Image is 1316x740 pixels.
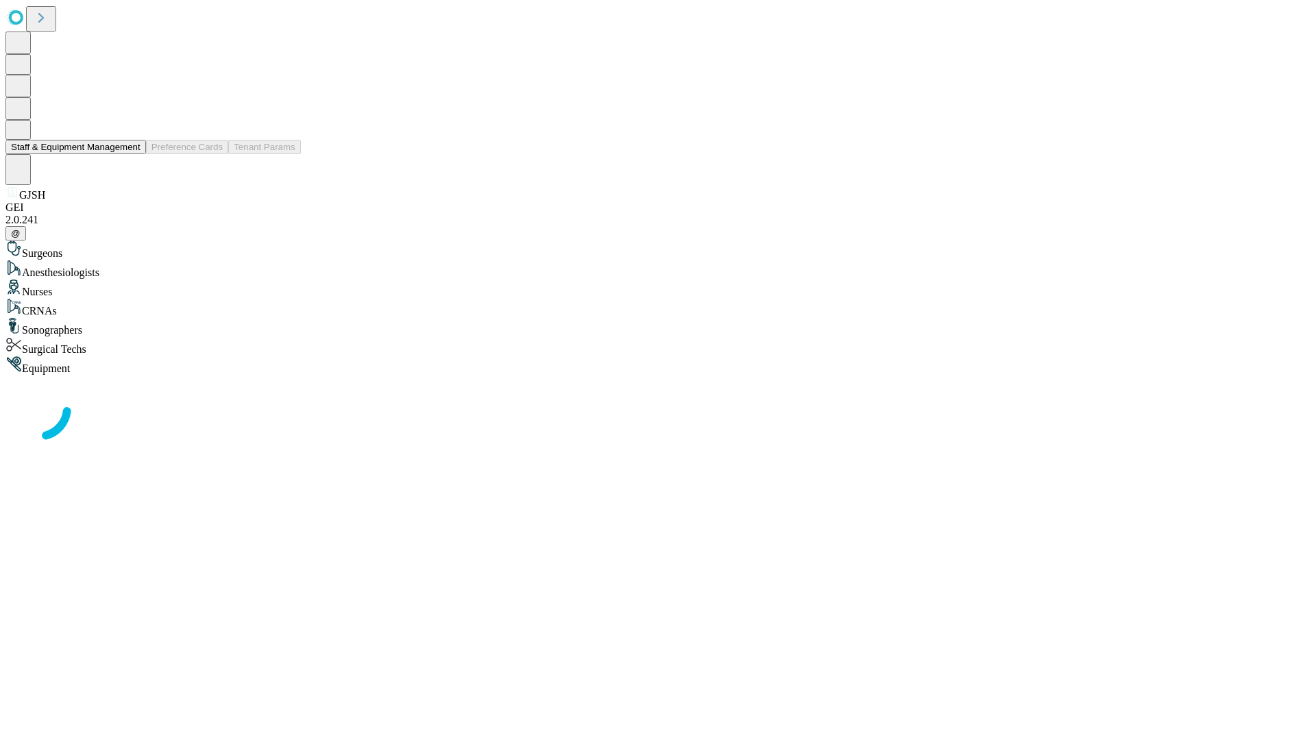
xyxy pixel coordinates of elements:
[5,226,26,241] button: @
[5,214,1311,226] div: 2.0.241
[5,298,1311,317] div: CRNAs
[5,336,1311,356] div: Surgical Techs
[5,140,146,154] button: Staff & Equipment Management
[146,140,228,154] button: Preference Cards
[5,241,1311,260] div: Surgeons
[5,317,1311,336] div: Sonographers
[5,260,1311,279] div: Anesthesiologists
[5,279,1311,298] div: Nurses
[228,140,301,154] button: Tenant Params
[5,356,1311,375] div: Equipment
[5,201,1311,214] div: GEI
[19,189,45,201] span: GJSH
[11,228,21,238] span: @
